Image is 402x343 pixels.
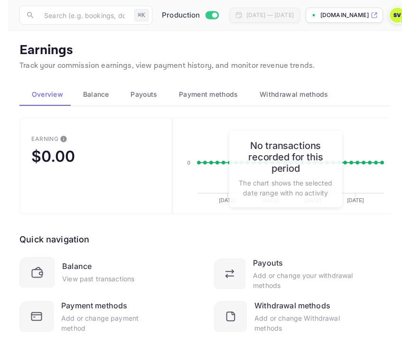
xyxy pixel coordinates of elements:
[347,197,364,203] text: [DATE]
[19,83,391,106] div: scrollable auto tabs example
[320,11,369,19] p: [DOMAIN_NAME]
[19,60,391,72] p: Track your commission earnings, view payment history, and monitor revenue trends.
[83,89,109,100] span: Balance
[219,197,235,203] text: [DATE]
[31,147,75,166] div: $0.00
[62,260,92,272] div: Balance
[239,140,333,174] h6: No transactions recorded for this period
[19,118,172,214] button: EarningThis is the amount of confirmed commission that will be paid to you on the next scheduled ...
[260,89,328,100] span: Withdrawal methods
[253,270,354,290] div: Add or change your withdrawal methods
[32,89,63,100] span: Overview
[61,300,127,311] div: Payment methods
[179,89,238,100] span: Payment methods
[38,6,131,25] input: Search (e.g. bookings, documentation)
[187,160,190,166] text: 0
[61,313,159,333] div: Add or change payment method
[254,300,330,311] div: Withdrawal methods
[246,11,294,19] div: [DATE] — [DATE]
[134,9,149,21] div: ⌘K
[253,257,283,269] div: Payouts
[56,131,71,147] button: This is the amount of confirmed commission that will be paid to you on the next scheduled deposit
[62,274,134,284] div: View past transactions
[31,135,58,142] div: Earning
[162,10,200,21] span: Production
[19,42,391,58] p: Earnings
[131,89,157,100] span: Payouts
[158,10,222,21] div: Switch to Sandbox mode
[254,313,354,333] div: Add or change Withdrawal methods
[19,233,89,246] div: Quick navigation
[239,178,333,198] p: The chart shows the selected date range with no activity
